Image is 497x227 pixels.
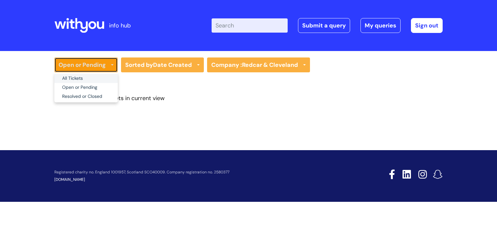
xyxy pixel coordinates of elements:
[54,83,118,92] a: Open or Pending
[212,18,288,33] input: Search
[212,18,443,33] div: | -
[54,93,443,103] div: You don't have any tickets in current view
[54,57,118,72] a: Open or Pending
[298,18,350,33] a: Submit a query
[360,18,401,33] a: My queries
[153,61,192,69] b: Date Created
[411,18,443,33] a: Sign out
[54,170,343,174] p: Registered charity no. England 1001957, Scotland SCO40009. Company registration no. 2580377
[109,20,131,31] p: info hub
[54,92,118,101] a: Resolved or Closed
[242,61,298,69] strong: Redcar & Cleveland
[54,74,118,83] a: All Tickets
[207,57,310,72] a: Company :Redcar & Cleveland
[121,57,204,72] a: Sorted byDate Created
[54,177,85,182] a: [DOMAIN_NAME]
